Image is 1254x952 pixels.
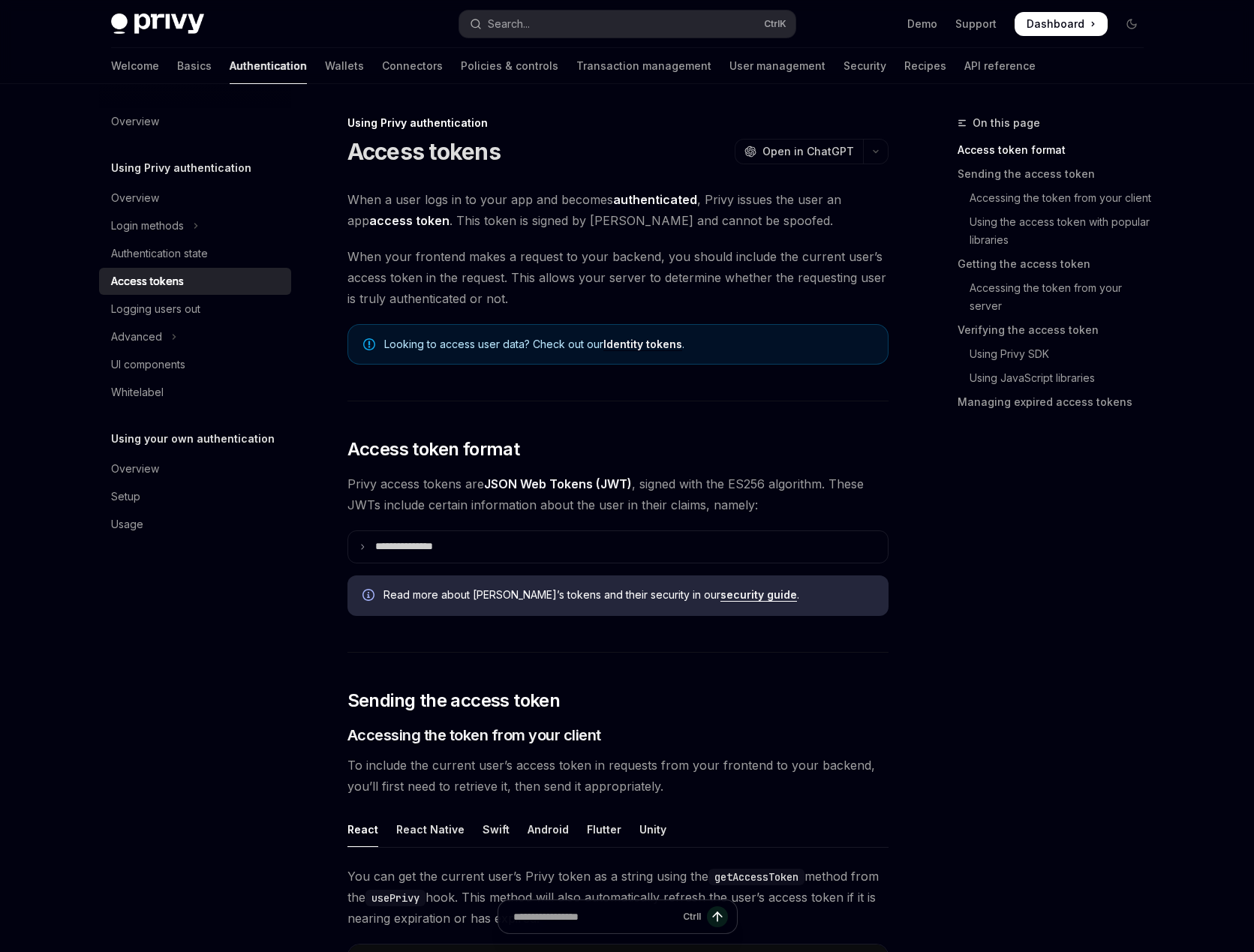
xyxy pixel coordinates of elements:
[111,272,184,290] div: Access tokens
[99,379,291,406] a: Whitelabel
[111,245,208,263] div: Authentication state
[325,48,364,84] a: Wallets
[111,159,251,177] h5: Using Privy authentication
[955,17,997,32] a: Support
[99,108,291,135] a: Overview
[958,186,1156,210] a: Accessing the token from your client
[111,515,143,533] div: Usage
[708,869,804,885] code: getAccessToken
[111,217,184,235] div: Login methods
[603,338,682,351] a: Identity tokens
[383,587,874,602] span: Read more about [PERSON_NAME]’s tokens and their security in our .
[99,185,291,212] a: Overview
[639,812,666,847] div: Unity
[720,588,797,602] a: security guide
[958,162,1156,186] a: Sending the access token
[99,212,291,239] button: Toggle Login methods section
[488,15,530,33] div: Search...
[111,14,204,35] img: dark logo
[513,900,677,933] input: Ask a question...
[1015,12,1108,36] a: Dashboard
[1027,17,1084,32] span: Dashboard
[347,437,520,461] span: Access token format
[528,812,569,847] div: Android
[396,812,465,847] div: React Native
[484,476,632,492] a: JSON Web Tokens (JWT)
[347,189,889,231] span: When a user logs in to your app and becomes , Privy issues the user an app . This token is signed...
[365,890,426,906] code: usePrivy
[958,276,1156,318] a: Accessing the token from your server
[907,17,937,32] a: Demo
[369,213,450,228] strong: access token
[111,48,159,84] a: Welcome
[347,138,501,165] h1: Access tokens
[99,240,291,267] a: Authentication state
[729,48,825,84] a: User management
[707,906,728,927] button: Send message
[347,689,561,713] span: Sending the access token
[347,246,889,309] span: When your frontend makes a request to your backend, you should include the current user’s access ...
[904,48,946,84] a: Recipes
[459,11,795,38] button: Open search
[958,390,1156,414] a: Managing expired access tokens
[99,323,291,350] button: Toggle Advanced section
[958,342,1156,366] a: Using Privy SDK
[384,337,873,352] span: Looking to access user data? Check out our .
[964,48,1036,84] a: API reference
[99,511,291,538] a: Usage
[461,48,558,84] a: Policies & controls
[99,483,291,510] a: Setup
[99,455,291,482] a: Overview
[587,812,621,847] div: Flutter
[483,812,510,847] div: Swift
[958,318,1156,342] a: Verifying the access token
[958,210,1156,252] a: Using the access token with popular libraries
[99,296,291,323] a: Logging users out
[958,138,1156,162] a: Access token format
[613,192,697,207] strong: authenticated
[382,48,443,84] a: Connectors
[99,351,291,378] a: UI components
[735,139,863,164] button: Open in ChatGPT
[111,113,159,131] div: Overview
[347,725,601,746] span: Accessing the token from your client
[230,48,307,84] a: Authentication
[762,144,854,159] span: Open in ChatGPT
[111,460,159,478] div: Overview
[177,48,212,84] a: Basics
[363,338,375,350] svg: Note
[347,812,378,847] div: React
[111,300,200,318] div: Logging users out
[111,488,140,506] div: Setup
[347,866,889,929] span: You can get the current user’s Privy token as a string using the method from the hook. This metho...
[111,383,164,401] div: Whitelabel
[764,18,786,30] span: Ctrl K
[362,589,377,604] svg: Info
[111,328,162,346] div: Advanced
[111,189,159,207] div: Overview
[844,48,886,84] a: Security
[111,356,185,374] div: UI components
[111,430,275,448] h5: Using your own authentication
[1120,12,1144,36] button: Toggle dark mode
[347,473,889,515] span: Privy access tokens are , signed with the ES256 algorithm. These JWTs include certain information...
[99,268,291,295] a: Access tokens
[347,116,889,131] div: Using Privy authentication
[973,114,1040,132] span: On this page
[958,252,1156,276] a: Getting the access token
[347,755,889,797] span: To include the current user’s access token in requests from your frontend to your backend, you’ll...
[576,48,711,84] a: Transaction management
[958,366,1156,390] a: Using JavaScript libraries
